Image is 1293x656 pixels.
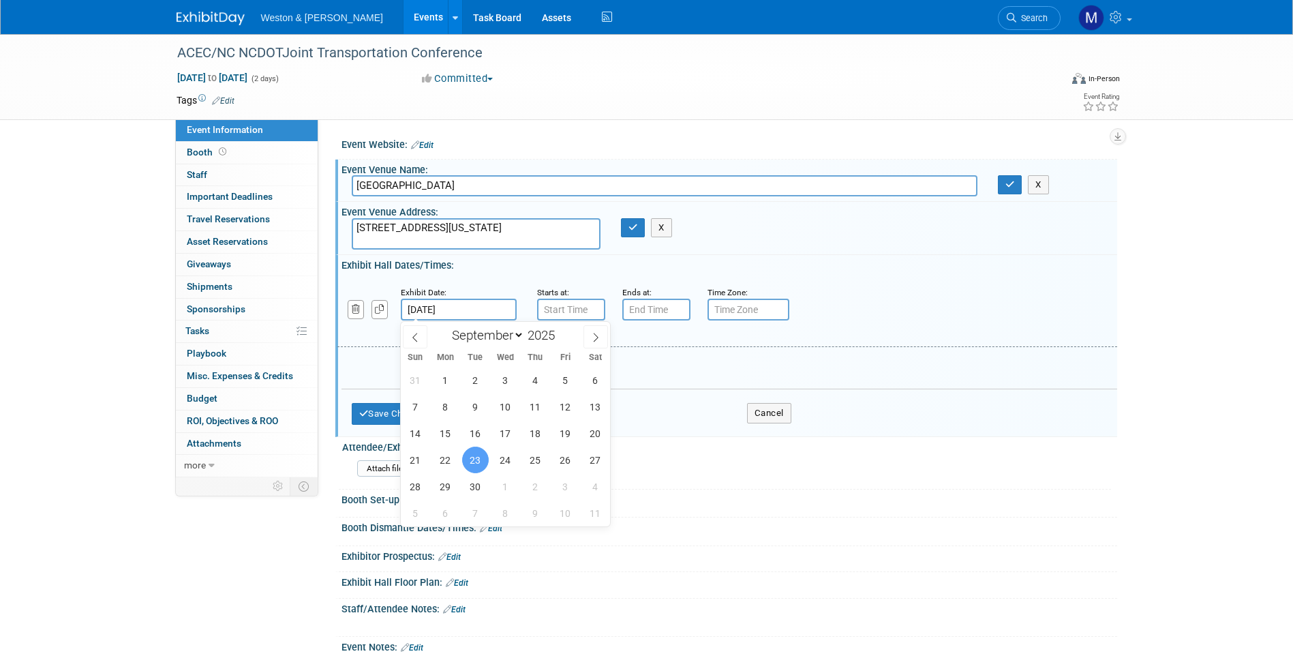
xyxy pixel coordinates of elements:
[176,164,318,186] a: Staff
[522,500,549,526] span: October 9, 2025
[552,447,579,473] span: September 26, 2025
[401,299,517,320] input: Date
[402,473,429,500] span: September 28, 2025
[172,41,1040,65] div: ACEC/NC NCDOTJoint Transportation Conference
[1028,175,1049,194] button: X
[550,353,580,362] span: Fri
[998,6,1061,30] a: Search
[176,320,318,342] a: Tasks
[187,213,270,224] span: Travel Reservations
[187,303,245,314] span: Sponsorships
[176,366,318,387] a: Misc. Expenses & Credits
[552,367,579,393] span: September 5, 2025
[341,546,1117,564] div: Exhibitor Prospectus:
[1072,73,1086,84] img: Format-Inperson.png
[187,236,268,247] span: Asset Reservations
[267,477,290,495] td: Personalize Event Tab Strip
[206,72,219,83] span: to
[446,327,524,344] select: Month
[402,420,429,447] span: September 14, 2025
[187,191,273,202] span: Important Deadlines
[177,72,248,84] span: [DATE] [DATE]
[401,643,423,653] a: Edit
[417,72,498,86] button: Committed
[187,124,263,135] span: Event Information
[176,299,318,320] a: Sponsorships
[176,343,318,365] a: Playbook
[176,186,318,208] a: Important Deadlines
[411,140,433,150] a: Edit
[187,415,278,426] span: ROI, Objectives & ROO
[176,455,318,477] a: more
[537,288,569,297] small: Starts at:
[522,367,549,393] span: September 4, 2025
[342,437,1111,454] div: Attendee/Exhibitor Registrations:
[176,276,318,298] a: Shipments
[446,578,468,588] a: Edit
[185,325,209,336] span: Tasks
[341,134,1117,152] div: Event Website:
[580,353,610,362] span: Sat
[402,500,429,526] span: October 5, 2025
[176,388,318,410] a: Budget
[492,420,519,447] span: September 17, 2025
[432,447,459,473] span: September 22, 2025
[490,353,520,362] span: Wed
[708,288,748,297] small: Time Zone:
[401,353,431,362] span: Sun
[622,288,652,297] small: Ends at:
[341,637,1117,655] div: Event Notes:
[980,71,1121,91] div: Event Format
[341,202,1117,219] div: Event Venue Address:
[216,147,229,157] span: Booth not reserved yet
[432,393,459,420] span: September 8, 2025
[432,367,459,393] span: September 1, 2025
[176,142,318,164] a: Booth
[582,473,609,500] span: October 4, 2025
[290,477,318,495] td: Toggle Event Tabs
[651,218,672,237] button: X
[341,490,1117,507] div: Booth Set-up Dates/Times:
[430,353,460,362] span: Mon
[187,147,229,158] span: Booth
[187,348,226,359] span: Playbook
[176,119,318,141] a: Event Information
[492,500,519,526] span: October 8, 2025
[176,411,318,432] a: ROI, Objectives & ROO
[462,447,489,473] span: September 23, 2025
[402,367,429,393] span: August 31, 2025
[492,447,519,473] span: September 24, 2025
[582,393,609,420] span: September 13, 2025
[341,255,1117,272] div: Exhibit Hall Dates/Times:
[402,393,429,420] span: September 7, 2025
[708,299,789,320] input: Time Zone
[524,327,565,343] input: Year
[522,420,549,447] span: September 18, 2025
[432,420,459,447] span: September 15, 2025
[341,160,1117,177] div: Event Venue Name:
[187,370,293,381] span: Misc. Expenses & Credits
[177,12,245,25] img: ExhibitDay
[432,473,459,500] span: September 29, 2025
[187,393,217,404] span: Budget
[176,231,318,253] a: Asset Reservations
[176,433,318,455] a: Attachments
[582,500,609,526] span: October 11, 2025
[1078,5,1104,31] img: Misti Pierce
[176,254,318,275] a: Giveaways
[582,420,609,447] span: September 20, 2025
[341,599,1117,616] div: Staff/Attendee Notes:
[520,353,550,362] span: Thu
[460,353,490,362] span: Tue
[462,473,489,500] span: September 30, 2025
[522,447,549,473] span: September 25, 2025
[537,299,605,320] input: Start Time
[187,169,207,180] span: Staff
[462,367,489,393] span: September 2, 2025
[747,403,791,423] button: Cancel
[443,605,466,614] a: Edit
[341,572,1117,590] div: Exhibit Hall Floor Plan:
[184,460,206,471] span: more
[492,473,519,500] span: October 1, 2025
[462,420,489,447] span: September 16, 2025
